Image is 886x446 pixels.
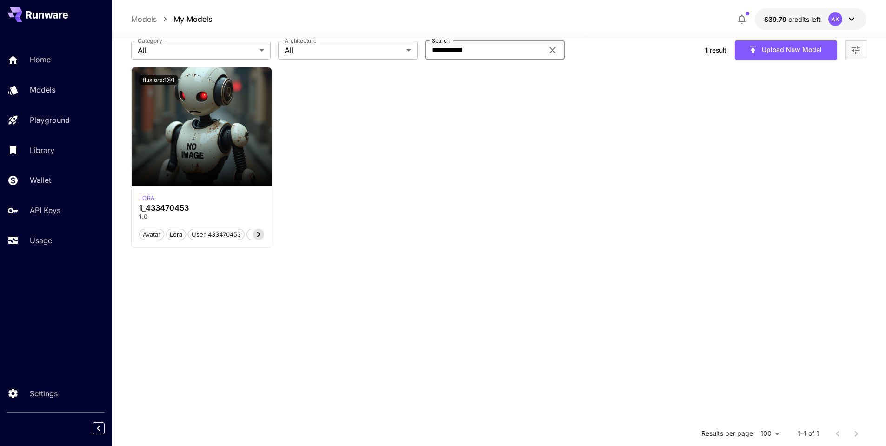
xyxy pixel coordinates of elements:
[850,44,861,56] button: Open more filters
[139,194,155,202] p: lora
[432,37,450,45] label: Search
[828,12,842,26] div: AK
[138,45,256,56] span: All
[246,228,279,240] button: updated
[167,230,186,240] span: lora
[764,15,788,23] span: $39.79
[173,13,212,25] a: My Models
[710,46,726,54] span: result
[30,54,51,65] p: Home
[788,15,821,23] span: credits left
[131,13,212,25] nav: breadcrumb
[798,429,819,439] p: 1–1 of 1
[705,46,708,54] span: 1
[140,230,164,240] span: avatar
[188,230,244,240] span: user_433470453
[30,114,70,126] p: Playground
[755,8,866,30] button: $39.79214AK
[188,228,245,240] button: user_433470453
[757,427,783,440] div: 100
[131,13,157,25] a: Models
[30,235,52,246] p: Usage
[132,67,272,186] img: no-image-qHGxvh9x.jpeg
[30,174,51,186] p: Wallet
[139,75,178,85] button: fluxlora:1@1
[30,145,54,156] p: Library
[30,84,55,95] p: Models
[247,230,278,240] span: updated
[139,228,164,240] button: avatar
[764,14,821,24] div: $39.79214
[166,228,186,240] button: lora
[30,205,60,216] p: API Keys
[285,37,316,45] label: Architecture
[139,204,265,213] h3: 1_433470453
[30,388,58,399] p: Settings
[285,45,403,56] span: All
[735,40,837,60] button: Upload New Model
[139,213,265,221] p: 1.0
[93,422,105,434] button: Collapse sidebar
[100,420,112,437] div: Collapse sidebar
[139,194,155,202] div: FLUX.1 D
[701,429,753,439] p: Results per page
[138,37,162,45] label: Category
